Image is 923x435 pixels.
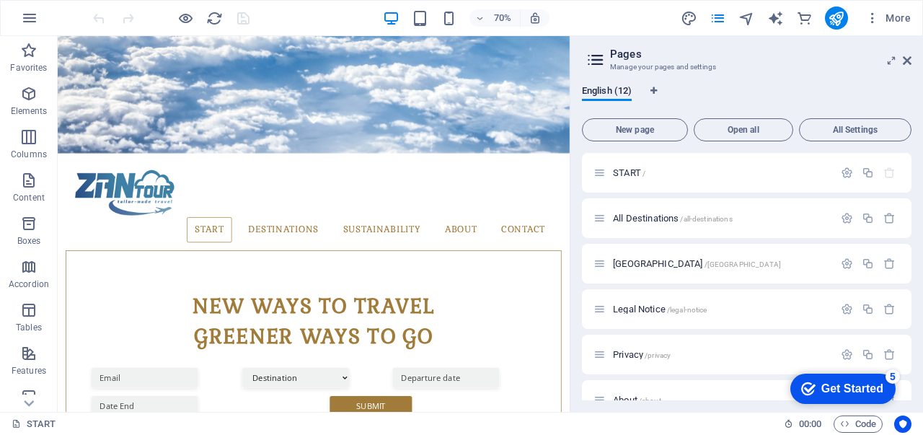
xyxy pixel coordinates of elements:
[784,416,822,433] h6: Session time
[710,9,727,27] button: pages
[860,6,917,30] button: More
[610,48,911,61] h2: Pages
[609,304,834,314] div: Legal Notice/legal-notice
[609,168,834,177] div: START/
[588,126,681,134] span: New page
[700,126,787,134] span: Open all
[613,349,671,360] span: Click to open page
[834,416,883,433] button: Code
[12,7,117,38] div: Get Started 5 items remaining, 0% complete
[841,167,853,179] div: Settings
[609,259,834,268] div: [GEOGRAPHIC_DATA]/[GEOGRAPHIC_DATA]
[805,126,905,134] span: All Settings
[862,212,874,224] div: Duplicate
[862,303,874,315] div: Duplicate
[825,6,848,30] button: publish
[613,258,781,269] span: Click to open page
[840,416,876,433] span: Code
[883,258,896,270] div: Remove
[680,215,732,223] span: /all-destinations
[613,304,707,315] span: Click to open page
[177,9,194,27] button: Click here to leave preview mode and continue editing
[107,3,121,17] div: 5
[883,167,896,179] div: The startpage cannot be deleted
[710,10,726,27] i: Pages (Ctrl+Alt+S)
[796,10,813,27] i: Commerce
[738,9,756,27] button: navigator
[11,149,47,160] p: Columns
[862,258,874,270] div: Duplicate
[613,395,661,405] span: Click to open page
[828,10,844,27] i: Publish
[865,11,911,25] span: More
[609,395,834,405] div: About/about
[667,306,707,314] span: /legal-notice
[9,278,49,290] p: Accordion
[609,350,834,359] div: Privacy/privacy
[767,9,785,27] button: text_generator
[799,416,821,433] span: 00 00
[10,62,47,74] p: Favorites
[491,9,514,27] h6: 70%
[17,235,41,247] p: Boxes
[613,167,645,178] span: Click to open page
[862,348,874,361] div: Duplicate
[862,167,874,179] div: Duplicate
[639,397,661,405] span: /about
[705,260,782,268] span: /[GEOGRAPHIC_DATA]
[582,118,688,141] button: New page
[883,212,896,224] div: Remove
[738,10,755,27] i: Navigator
[582,82,632,102] span: English (12)
[645,351,671,359] span: /privacy
[841,348,853,361] div: Settings
[883,348,896,361] div: Remove
[841,258,853,270] div: Settings
[642,170,645,177] span: /
[43,16,105,29] div: Get Started
[12,416,56,433] a: Click to cancel selection. Double-click to open Pages
[841,212,853,224] div: Settings
[799,118,911,141] button: All Settings
[809,418,811,429] span: :
[16,322,42,333] p: Tables
[206,9,223,27] button: reload
[894,416,911,433] button: Usercentrics
[12,365,46,377] p: Features
[13,192,45,203] p: Content
[681,9,698,27] button: design
[529,12,542,25] i: On resize automatically adjust zoom level to fit chosen device.
[206,10,223,27] i: Reload page
[609,214,834,223] div: All Destinations/all-destinations
[841,303,853,315] div: Settings
[582,85,911,113] div: Language Tabs
[694,118,793,141] button: Open all
[11,105,48,117] p: Elements
[610,61,883,74] h3: Manage your pages and settings
[613,213,733,224] span: Click to open page
[883,303,896,315] div: Remove
[796,9,813,27] button: commerce
[681,10,697,27] i: Design (Ctrl+Alt+Y)
[469,9,521,27] button: 70%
